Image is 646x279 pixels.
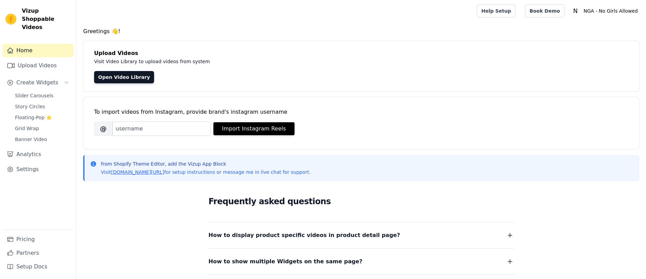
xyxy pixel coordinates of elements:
span: Vizup Shoppable Videos [22,7,71,31]
span: Banner Video [15,136,47,143]
span: Floating-Pop ⭐ [15,114,52,121]
a: Settings [3,163,73,176]
span: Grid Wrap [15,125,39,132]
a: Banner Video [11,135,73,144]
a: Home [3,44,73,57]
button: Create Widgets [3,76,73,89]
a: Story Circles [11,102,73,111]
p: NGA - No Girls Allowed [581,5,641,17]
span: Story Circles [15,103,45,110]
a: Upload Videos [3,59,73,72]
button: N NGA - No Girls Allowed [570,5,641,17]
span: Create Widgets [16,79,58,87]
a: Slider Carousels [11,91,73,100]
span: How to display product specific videos in product detail page? [209,231,400,240]
a: Help Setup [477,4,515,17]
span: @ [94,122,112,136]
h4: Greetings 👋! [83,27,639,36]
p: Visit for setup instructions or message me in live chat for support. [101,169,311,176]
input: username [112,122,211,136]
a: Floating-Pop ⭐ [11,113,73,122]
a: Book Demo [525,4,564,17]
a: [DOMAIN_NAME][URL] [111,169,164,175]
text: N [573,8,577,14]
button: How to show multiple Widgets on the same page? [209,257,514,266]
a: Open Video Library [94,71,154,83]
a: Grid Wrap [11,124,73,133]
a: Analytics [3,148,73,161]
h2: Frequently asked questions [209,195,514,208]
h4: Upload Videos [94,49,628,57]
a: Partners [3,246,73,260]
button: Import Instagram Reels [213,122,295,135]
p: Visit Video Library to upload videos from system [94,57,400,66]
a: Pricing [3,233,73,246]
p: from Shopify Theme Editor, add the Vizup App Block [101,161,311,167]
a: Setup Docs [3,260,73,274]
span: How to show multiple Widgets on the same page? [209,257,363,266]
div: To import videos from Instagram, provide brand's instagram username [94,108,628,116]
img: Vizup [5,14,16,25]
span: Slider Carousels [15,92,54,99]
button: How to display product specific videos in product detail page? [209,231,514,240]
